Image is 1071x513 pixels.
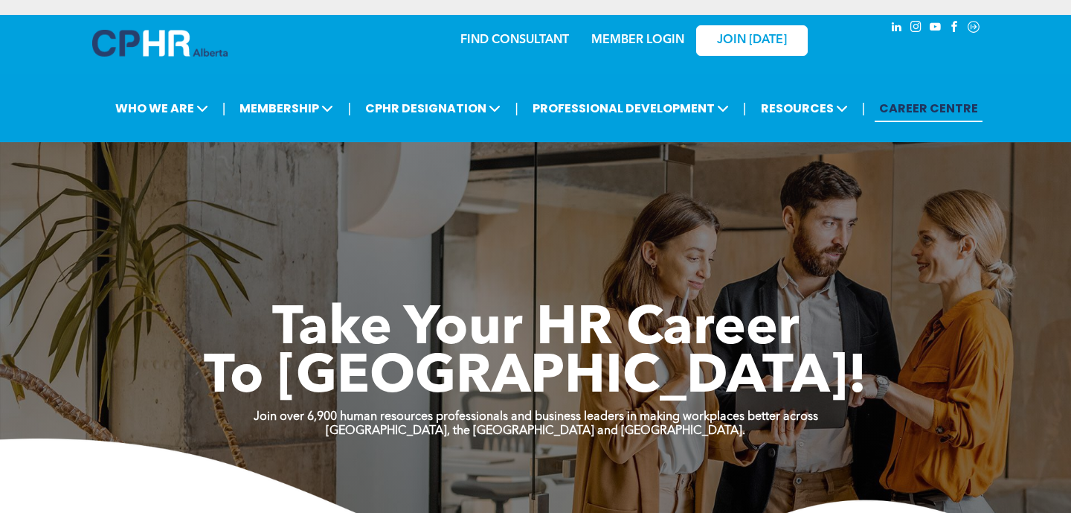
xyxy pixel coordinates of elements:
[111,95,213,122] span: WHO WE ARE
[347,93,351,124] li: |
[361,95,505,122] span: CPHR DESIGNATION
[235,95,338,122] span: MEMBERSHIP
[528,95,733,122] span: PROFESSIONAL DEVELOPMENT
[515,93,518,124] li: |
[756,95,852,122] span: RESOURCES
[591,34,684,46] a: MEMBER LOGIN
[862,93,866,124] li: |
[743,93,747,124] li: |
[222,93,226,124] li: |
[696,25,808,56] a: JOIN [DATE]
[907,19,924,39] a: instagram
[272,303,800,357] span: Take Your HR Career
[204,351,867,405] span: To [GEOGRAPHIC_DATA]!
[92,30,228,57] img: A blue and white logo for cp alberta
[965,19,982,39] a: Social network
[927,19,943,39] a: youtube
[717,34,787,48] span: JOIN [DATE]
[460,34,569,46] a: FIND CONSULTANT
[875,95,982,122] a: CAREER CENTRE
[326,425,745,437] strong: [GEOGRAPHIC_DATA], the [GEOGRAPHIC_DATA] and [GEOGRAPHIC_DATA].
[888,19,904,39] a: linkedin
[946,19,962,39] a: facebook
[254,411,818,423] strong: Join over 6,900 human resources professionals and business leaders in making workplaces better ac...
